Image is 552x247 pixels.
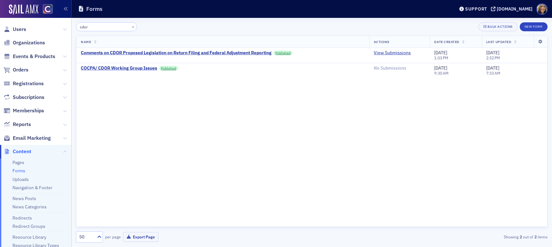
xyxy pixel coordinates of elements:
[43,4,53,14] img: SailAMX
[374,50,411,56] a: View Submissions
[533,234,538,240] strong: 2
[13,148,31,155] span: Content
[79,234,93,240] div: 50
[12,215,32,221] a: Redirects
[479,22,517,31] button: Bulk Actions
[4,94,44,101] a: Subscriptions
[4,66,28,73] a: Orders
[12,196,36,201] a: News Posts
[159,66,178,71] a: Published
[4,121,31,128] a: Reports
[13,94,44,101] span: Subscriptions
[4,135,51,142] a: Email Marketing
[395,234,548,240] div: Showing out of items
[81,65,157,71] a: COCPA/ CDOR Working Group Issues
[12,168,25,174] a: Forms
[491,7,535,11] button: [DOMAIN_NAME]
[12,176,29,182] a: Uploads
[486,40,511,44] span: Last Updated
[81,50,272,56] a: Comments on CDOR Proposed Legislation on Return Filing and Federal Adjustment Reporting
[434,40,459,44] span: Date Created
[520,23,548,29] a: New Form
[13,66,28,73] span: Orders
[486,50,499,56] span: [DATE]
[123,232,158,242] button: Export Page
[13,135,51,142] span: Email Marketing
[4,53,55,60] a: Events & Products
[13,107,44,114] span: Memberships
[12,223,45,229] a: Redirect Groups
[13,53,55,60] span: Events & Products
[486,71,500,76] time: 7:33 AM
[13,121,31,128] span: Reports
[274,51,292,55] a: Published
[130,24,136,29] button: ×
[105,234,121,240] label: per page
[13,26,26,33] span: Users
[76,22,137,31] input: Search…
[38,4,53,15] a: View Homepage
[374,65,425,71] div: No Submissions
[81,40,91,44] span: Name
[9,4,38,15] img: SailAMX
[4,148,31,155] a: Content
[13,80,44,87] span: Registrations
[487,25,512,28] div: Bulk Actions
[434,50,447,56] span: [DATE]
[4,39,45,46] a: Organizations
[374,40,389,44] span: Actions
[86,5,103,13] h1: Forms
[12,185,52,191] a: Navigation & Footer
[13,39,45,46] span: Organizations
[12,160,24,165] a: Pages
[486,65,499,71] span: [DATE]
[520,22,548,31] button: New Form
[4,107,44,114] a: Memberships
[465,6,487,12] div: Support
[434,55,448,60] time: 1:03 PM
[4,80,44,87] a: Registrations
[12,204,47,210] a: News Categories
[12,234,46,240] a: Resource Library
[4,26,26,33] a: Users
[497,6,533,12] div: [DOMAIN_NAME]
[434,65,447,71] span: [DATE]
[536,4,548,15] span: Profile
[434,71,448,76] time: 9:30 AM
[518,234,523,240] strong: 2
[486,55,500,60] time: 2:32 PM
